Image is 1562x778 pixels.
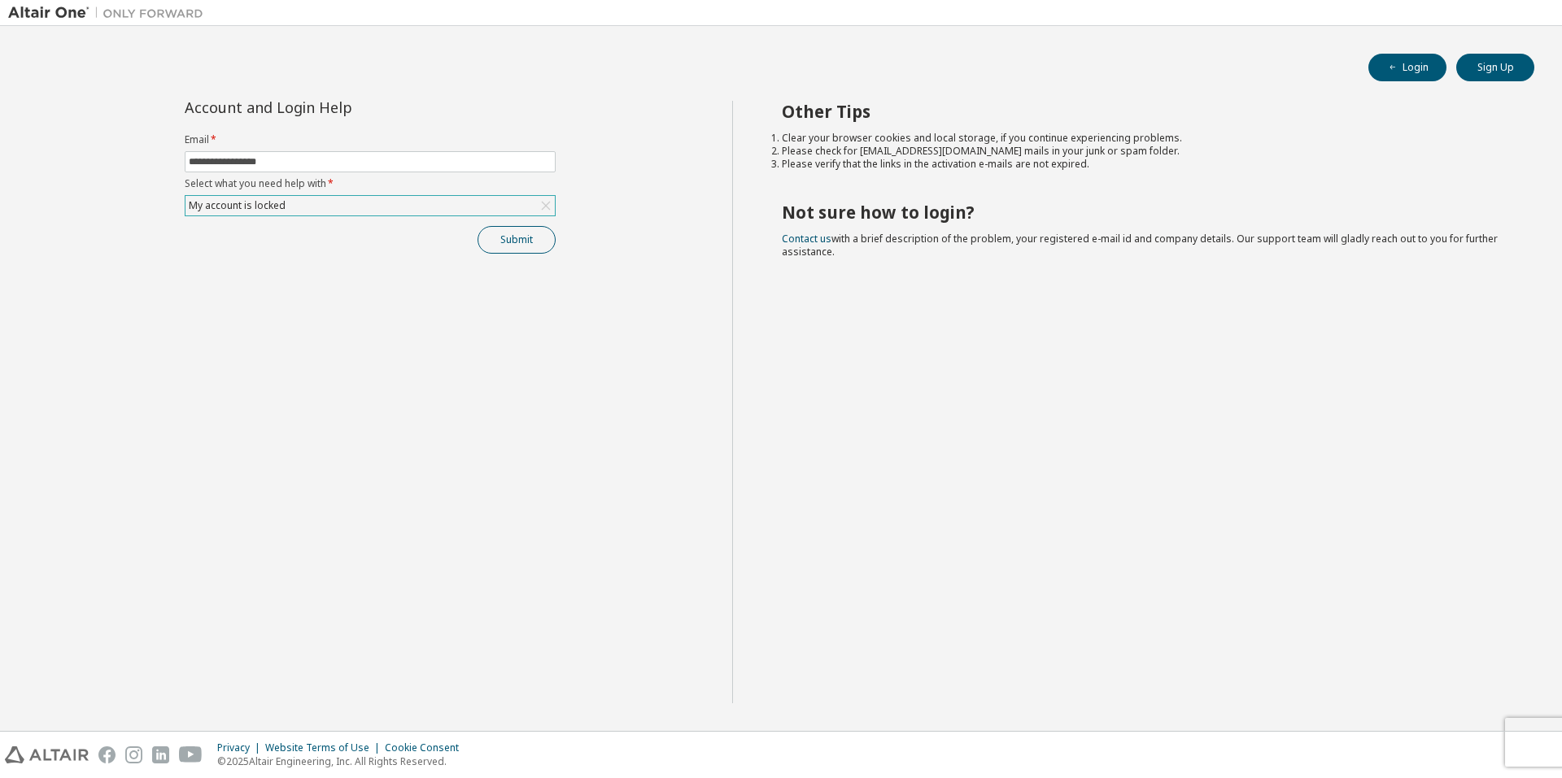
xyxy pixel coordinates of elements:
[185,177,556,190] label: Select what you need help with
[478,226,556,254] button: Submit
[265,741,385,754] div: Website Terms of Use
[98,746,116,763] img: facebook.svg
[185,101,482,114] div: Account and Login Help
[185,133,556,146] label: Email
[782,101,1506,122] h2: Other Tips
[186,197,288,215] div: My account is locked
[782,232,1498,259] span: with a brief description of the problem, your registered e-mail id and company details. Our suppo...
[217,754,469,768] p: © 2025 Altair Engineering, Inc. All Rights Reserved.
[782,132,1506,145] li: Clear your browser cookies and local storage, if you continue experiencing problems.
[185,196,555,215] div: My account is locked
[8,5,212,21] img: Altair One
[782,232,831,246] a: Contact us
[782,202,1506,223] h2: Not sure how to login?
[782,158,1506,171] li: Please verify that the links in the activation e-mails are not expired.
[217,741,265,754] div: Privacy
[782,145,1506,158] li: Please check for [EMAIL_ADDRESS][DOMAIN_NAME] mails in your junk or spam folder.
[125,746,142,763] img: instagram.svg
[179,746,203,763] img: youtube.svg
[5,746,89,763] img: altair_logo.svg
[385,741,469,754] div: Cookie Consent
[152,746,169,763] img: linkedin.svg
[1456,54,1534,81] button: Sign Up
[1368,54,1446,81] button: Login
